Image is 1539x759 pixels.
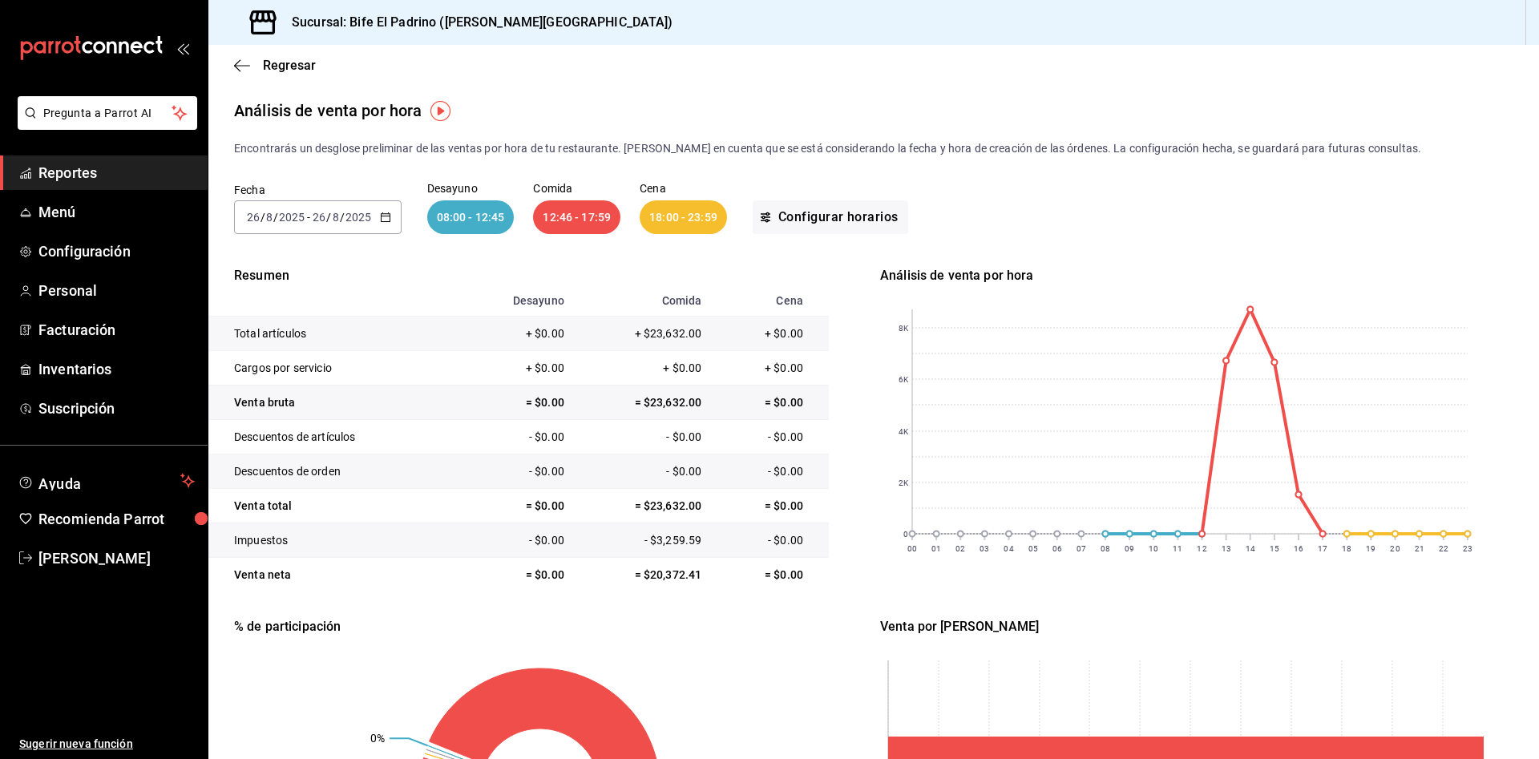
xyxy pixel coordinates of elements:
input: -- [332,211,340,224]
td: + $0.00 [461,317,573,351]
td: - $0.00 [461,454,573,489]
span: Configuración [38,240,195,262]
text: 16 [1294,544,1303,553]
text: 2K [899,478,909,487]
text: 08 [1101,544,1110,553]
td: Descuentos de artículos [208,420,461,454]
td: + $0.00 [710,317,829,351]
td: Venta bruta [208,386,461,420]
p: Encontrarás un desglose preliminar de las ventas por hora de tu restaurante. [PERSON_NAME] en cue... [234,140,1513,157]
td: = $0.00 [461,386,573,420]
text: 05 [1028,544,1038,553]
text: 0 [903,530,908,539]
span: Suscripción [38,398,195,419]
text: 15 [1270,544,1279,553]
text: 14 [1246,544,1255,553]
td: + $0.00 [710,351,829,386]
td: - $0.00 [461,420,573,454]
td: = $0.00 [710,558,829,592]
text: 02 [955,544,965,553]
span: Sugerir nueva función [19,736,195,753]
p: Desayuno [427,183,515,194]
text: 09 [1125,544,1134,553]
td: + $0.00 [573,351,711,386]
td: Impuestos [208,523,461,558]
td: Total artículos [208,317,461,351]
td: Venta neta [208,558,461,592]
button: open_drawer_menu [176,42,189,55]
text: 03 [980,544,989,553]
td: - $0.00 [710,420,829,454]
text: 19 [1366,544,1375,553]
span: Pregunta a Parrot AI [43,105,172,122]
td: Venta total [208,489,461,523]
td: - $0.00 [461,523,573,558]
h3: Sucursal: Bife El Padrino ([PERSON_NAME][GEOGRAPHIC_DATA]) [279,13,673,32]
p: Comida [533,183,620,194]
text: 6K [899,375,909,384]
label: Fecha [234,184,402,196]
span: / [340,211,345,224]
p: Cena [640,183,727,194]
td: - $0.00 [710,454,829,489]
text: 17 [1318,544,1327,553]
span: / [326,211,331,224]
td: = $20,372.41 [573,558,711,592]
div: Análisis de venta por hora [234,99,422,123]
th: Cena [710,285,829,317]
td: Descuentos de orden [208,454,461,489]
td: = $23,632.00 [573,386,711,420]
text: 22 [1439,544,1448,553]
span: Facturación [38,319,195,341]
text: 07 [1076,544,1086,553]
text: 4K [899,427,909,436]
input: -- [246,211,261,224]
text: 04 [1004,544,1013,553]
text: 10 [1149,544,1158,553]
text: 20 [1390,544,1400,553]
input: -- [312,211,326,224]
text: 00 [907,544,917,553]
td: = $0.00 [710,489,829,523]
span: [PERSON_NAME] [38,547,195,569]
a: Pregunta a Parrot AI [11,116,197,133]
text: 21 [1415,544,1424,553]
td: = $23,632.00 [573,489,711,523]
button: Pregunta a Parrot AI [18,96,197,130]
td: + $0.00 [461,351,573,386]
text: 0% [370,732,385,745]
div: % de participación [234,617,854,636]
td: = $0.00 [710,386,829,420]
span: / [261,211,265,224]
img: Tooltip marker [430,101,450,121]
th: Comida [573,285,711,317]
td: = $0.00 [461,558,573,592]
span: / [273,211,278,224]
td: - $3,259.59 [573,523,711,558]
td: + $23,632.00 [573,317,711,351]
input: ---- [278,211,305,224]
span: Ayuda [38,471,174,491]
text: 8K [899,324,909,333]
button: Configurar horarios [753,200,908,234]
text: 13 [1222,544,1231,553]
td: - $0.00 [573,420,711,454]
div: Análisis de venta por hora [880,266,1501,285]
span: - [307,211,310,224]
td: - $0.00 [573,454,711,489]
text: 12 [1197,544,1206,553]
text: 01 [931,544,941,553]
th: Desayuno [461,285,573,317]
div: 08:00 - 12:45 [427,200,515,234]
input: -- [265,211,273,224]
span: Personal [38,280,195,301]
span: Menú [38,201,195,223]
span: Regresar [263,58,316,73]
text: 18 [1342,544,1351,553]
text: 11 [1173,544,1182,553]
div: 12:46 - 17:59 [533,200,620,234]
text: 23 [1463,544,1472,553]
span: Inventarios [38,358,195,380]
td: = $0.00 [461,489,573,523]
